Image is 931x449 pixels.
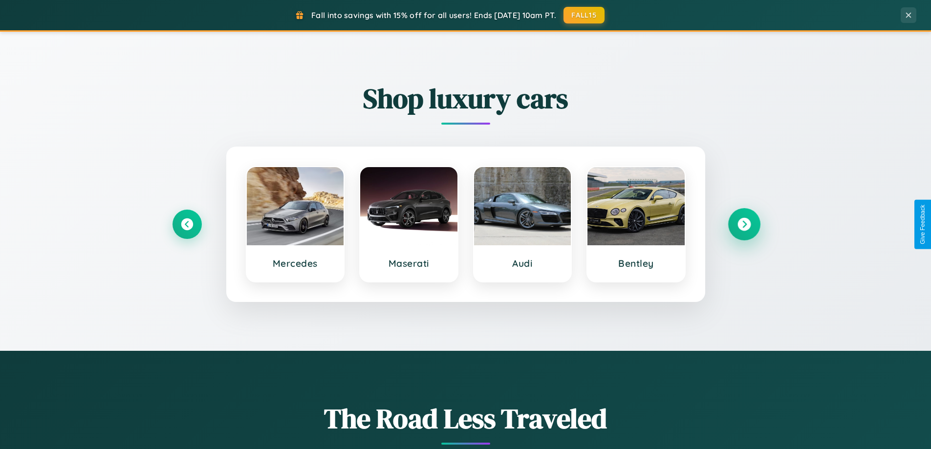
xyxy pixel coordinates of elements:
[311,10,556,20] span: Fall into savings with 15% off for all users! Ends [DATE] 10am PT.
[597,257,675,269] h3: Bentley
[484,257,562,269] h3: Audi
[257,257,334,269] h3: Mercedes
[370,257,448,269] h3: Maserati
[563,7,605,23] button: FALL15
[173,400,759,437] h1: The Road Less Traveled
[173,80,759,117] h2: Shop luxury cars
[919,205,926,244] div: Give Feedback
